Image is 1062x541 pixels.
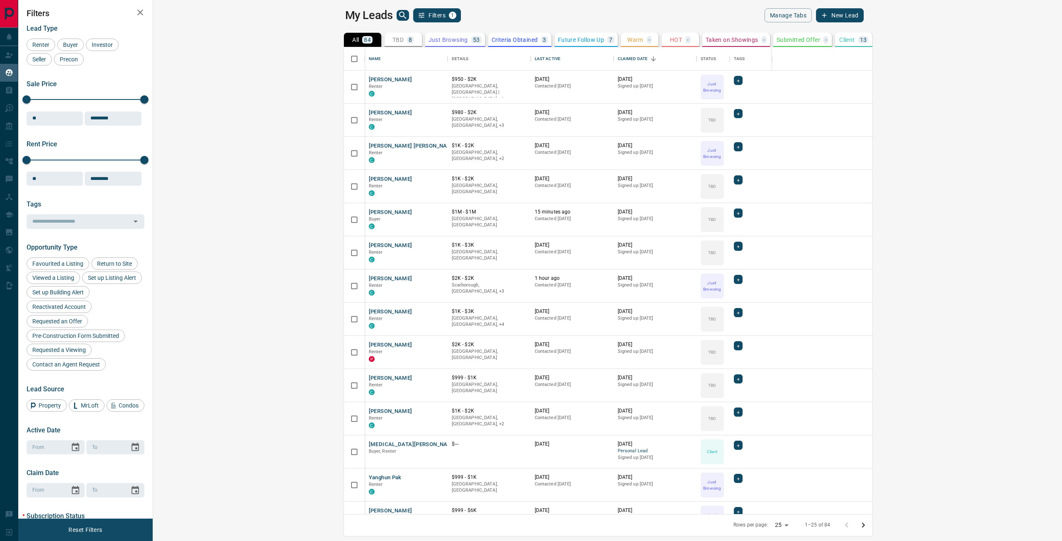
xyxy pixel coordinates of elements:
p: Etobicoke, York Crosstown, West End, Toronto [452,315,526,328]
p: TBD [708,382,716,388]
p: Contacted [DATE] [535,315,609,322]
p: [DATE] [618,109,692,116]
div: property.ca [369,356,375,362]
p: West End, Toronto [452,149,526,162]
div: Precon [54,53,84,66]
p: [DATE] [618,374,692,381]
p: - [648,37,650,43]
p: [GEOGRAPHIC_DATA], [GEOGRAPHIC_DATA] [452,216,526,228]
div: condos.ca [369,257,375,262]
p: Contacted [DATE] [535,415,609,421]
span: + [737,474,740,483]
p: 13 [860,37,867,43]
div: + [734,109,743,118]
div: Renter [27,39,55,51]
div: Status [701,47,716,70]
button: New Lead [816,8,864,22]
p: [DATE] [618,507,692,514]
button: [PERSON_NAME] [PERSON_NAME] [369,142,457,150]
div: Requested an Offer [27,315,88,328]
p: [GEOGRAPHIC_DATA], [GEOGRAPHIC_DATA] [452,481,526,494]
div: + [734,507,743,516]
p: Contacted [DATE] [535,116,609,123]
div: Name [369,47,381,70]
p: [DATE] [618,209,692,216]
p: [DATE] [535,474,609,481]
div: + [734,341,743,350]
p: [DATE] [535,341,609,348]
span: Set up Building Alert [29,289,87,296]
p: West End, Midtown | Central, Toronto [452,116,526,129]
button: Filters1 [413,8,461,22]
p: Signed up [DATE] [618,149,692,156]
p: Signed up [DATE] [618,83,692,90]
span: Rent Price [27,140,57,148]
span: Tags [27,200,41,208]
span: + [737,507,740,516]
p: [DATE] [535,76,609,83]
span: + [737,342,740,350]
p: Rows per page: [733,522,768,529]
p: $999 - $1K [452,374,526,381]
span: Claim Date [27,469,59,477]
p: TBD [708,316,716,322]
p: Taken on Showings [706,37,758,43]
p: Signed up [DATE] [618,348,692,355]
p: - [763,37,765,43]
p: [DATE] [618,76,692,83]
button: Manage Tabs [765,8,812,22]
div: Details [452,47,469,70]
div: Details [448,47,531,70]
p: Just Browsing [702,147,723,160]
p: $980 - $2K [452,109,526,116]
span: Personal Lead [618,448,692,455]
p: Signed up [DATE] [618,415,692,421]
p: Signed up [DATE] [618,315,692,322]
div: condos.ca [369,124,375,130]
div: Name [365,47,448,70]
p: Toronto [452,83,526,102]
div: condos.ca [369,190,375,196]
p: [DATE] [535,507,609,514]
button: [PERSON_NAME] [369,175,412,183]
span: + [737,375,740,383]
p: Just Browsing [702,512,723,524]
p: [DATE] [618,242,692,249]
span: + [737,242,740,250]
p: Contacted [DATE] [535,481,609,488]
div: Favourited a Listing [27,257,89,270]
p: [DATE] [618,308,692,315]
p: [DATE] [618,142,692,149]
p: TBD [708,349,716,355]
p: $1K - $2K [452,142,526,149]
p: Submitted Offer [777,37,820,43]
div: Set up Building Alert [27,286,90,298]
p: Contacted [DATE] [535,282,609,289]
p: Just Browsing [429,37,468,43]
p: - [825,37,827,43]
p: [DATE] [618,341,692,348]
button: Choose date [127,439,144,456]
p: Contacted [DATE] [535,149,609,156]
p: $--- [452,441,526,448]
span: Viewed a Listing [29,274,77,281]
div: Status [697,47,730,70]
span: Pre-Construction Form Submitted [29,332,122,339]
p: [DATE] [618,275,692,282]
button: search button [397,10,409,21]
p: All [352,37,359,43]
p: Contacted [DATE] [535,381,609,388]
p: [GEOGRAPHIC_DATA], [GEOGRAPHIC_DATA] [452,514,526,527]
button: Choose date [67,482,84,499]
div: Tags [734,47,745,70]
span: Renter [369,316,383,321]
p: 1–25 of 84 [805,522,830,529]
p: TBD [708,250,716,256]
span: Opportunity Type [27,243,78,251]
p: [DATE] [535,374,609,381]
button: Sort [648,53,659,65]
p: Signed up [DATE] [618,381,692,388]
button: [MEDICAL_DATA][PERSON_NAME] [369,441,458,449]
span: Renter [369,482,383,487]
span: 1 [450,12,455,18]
